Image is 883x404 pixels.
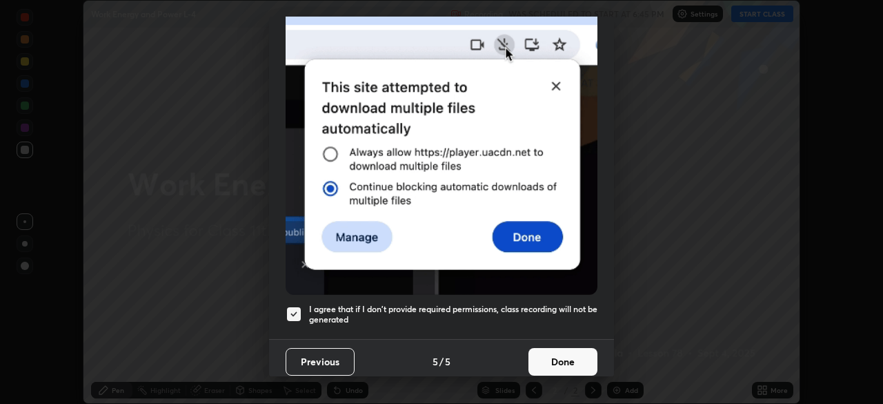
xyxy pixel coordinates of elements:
h4: 5 [433,354,438,369]
h5: I agree that if I don't provide required permissions, class recording will not be generated [309,304,597,325]
button: Done [528,348,597,376]
h4: 5 [445,354,450,369]
h4: / [439,354,444,369]
button: Previous [286,348,355,376]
